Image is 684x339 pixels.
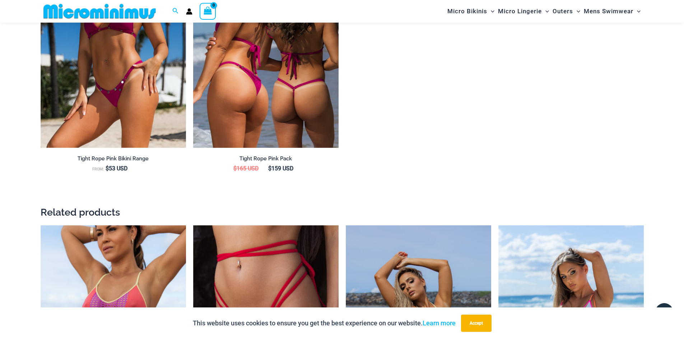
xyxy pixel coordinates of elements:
[496,2,551,20] a: Micro LingerieMenu ToggleMenu Toggle
[573,2,580,20] span: Menu Toggle
[268,165,293,172] bdi: 159 USD
[423,319,456,327] a: Learn more
[200,3,216,19] a: View Shopping Cart, empty
[553,2,573,20] span: Outers
[542,2,549,20] span: Menu Toggle
[106,165,127,172] bdi: 53 USD
[633,2,641,20] span: Menu Toggle
[41,3,159,19] img: MM SHOP LOGO FLAT
[41,206,644,218] h2: Related products
[233,165,237,172] span: $
[193,318,456,329] p: This website uses cookies to ensure you get the best experience on our website.
[445,1,644,22] nav: Site Navigation
[268,165,271,172] span: $
[582,2,642,20] a: Mens SwimwearMenu ToggleMenu Toggle
[487,2,494,20] span: Menu Toggle
[498,2,542,20] span: Micro Lingerie
[92,167,104,171] span: From:
[106,165,109,172] span: $
[193,155,339,162] h2: Tight Rope Pink Pack
[447,2,487,20] span: Micro Bikinis
[41,155,186,165] a: Tight Rope Pink Bikini Range
[41,155,186,162] h2: Tight Rope Pink Bikini Range
[551,2,582,20] a: OutersMenu ToggleMenu Toggle
[186,8,192,15] a: Account icon link
[584,2,633,20] span: Mens Swimwear
[461,315,492,332] button: Accept
[446,2,496,20] a: Micro BikinisMenu ToggleMenu Toggle
[172,7,179,16] a: Search icon link
[233,165,259,172] bdi: 165 USD
[193,155,339,165] a: Tight Rope Pink Pack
